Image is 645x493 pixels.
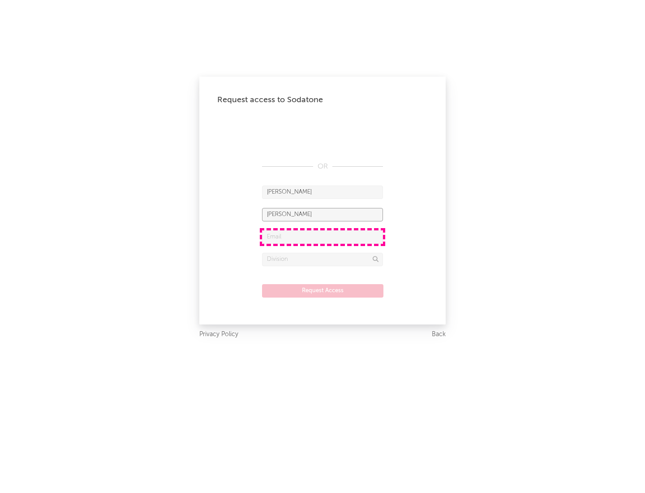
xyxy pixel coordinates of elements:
[262,161,383,172] div: OR
[262,253,383,266] input: Division
[262,186,383,199] input: First Name
[432,329,446,340] a: Back
[262,208,383,221] input: Last Name
[262,284,383,298] button: Request Access
[262,230,383,244] input: Email
[217,95,428,105] div: Request access to Sodatone
[199,329,238,340] a: Privacy Policy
